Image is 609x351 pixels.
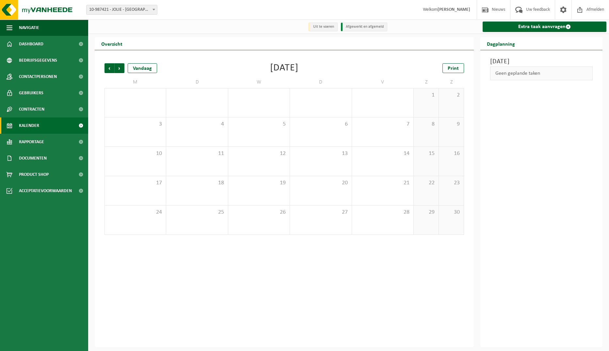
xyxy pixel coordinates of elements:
span: 27 [293,209,348,216]
h3: [DATE] [490,57,593,67]
span: 7 [355,121,410,128]
li: Uit te voeren [308,23,338,31]
span: 18 [169,179,224,187]
span: Navigatie [19,20,39,36]
span: 26 [232,209,286,216]
h2: Overzicht [95,37,129,50]
span: 29 [417,209,435,216]
span: 17 [108,179,163,187]
span: 10 [108,150,163,157]
span: 9 [442,121,460,128]
span: 5 [232,121,286,128]
span: Documenten [19,150,47,166]
td: Z [439,76,464,88]
span: 15 [417,150,435,157]
span: 22 [417,179,435,187]
span: Volgende [115,63,124,73]
span: 23 [442,179,460,187]
h2: Dagplanning [480,37,521,50]
td: W [228,76,290,88]
a: Print [442,63,464,73]
span: 6 [293,121,348,128]
div: Geen geplande taken [490,67,593,80]
span: 16 [442,150,460,157]
span: 8 [417,121,435,128]
div: Vandaag [128,63,157,73]
span: Kalender [19,117,39,134]
span: Contactpersonen [19,69,57,85]
span: 10-987421 - JOLIE - ROESELARE [86,5,157,15]
span: Dashboard [19,36,43,52]
span: Acceptatievoorwaarden [19,183,72,199]
span: 13 [293,150,348,157]
td: D [166,76,228,88]
span: Contracten [19,101,44,117]
span: 11 [169,150,224,157]
span: Bedrijfsgegevens [19,52,57,69]
span: 4 [169,121,224,128]
span: 20 [293,179,348,187]
td: D [290,76,352,88]
span: 21 [355,179,410,187]
span: Gebruikers [19,85,43,101]
td: Z [414,76,439,88]
span: Product Shop [19,166,49,183]
span: 25 [169,209,224,216]
span: Rapportage [19,134,44,150]
span: Vorige [104,63,114,73]
span: 30 [442,209,460,216]
strong: [PERSON_NAME] [438,7,470,12]
td: V [352,76,414,88]
span: 10-987421 - JOLIE - ROESELARE [87,5,157,14]
span: 19 [232,179,286,187]
span: 1 [417,92,435,99]
span: 28 [355,209,410,216]
td: M [104,76,166,88]
span: Print [448,66,459,71]
span: 3 [108,121,163,128]
div: [DATE] [270,63,298,73]
span: 24 [108,209,163,216]
a: Extra taak aanvragen [483,22,606,32]
span: 2 [442,92,460,99]
li: Afgewerkt en afgemeld [341,23,387,31]
span: 12 [232,150,286,157]
span: 14 [355,150,410,157]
